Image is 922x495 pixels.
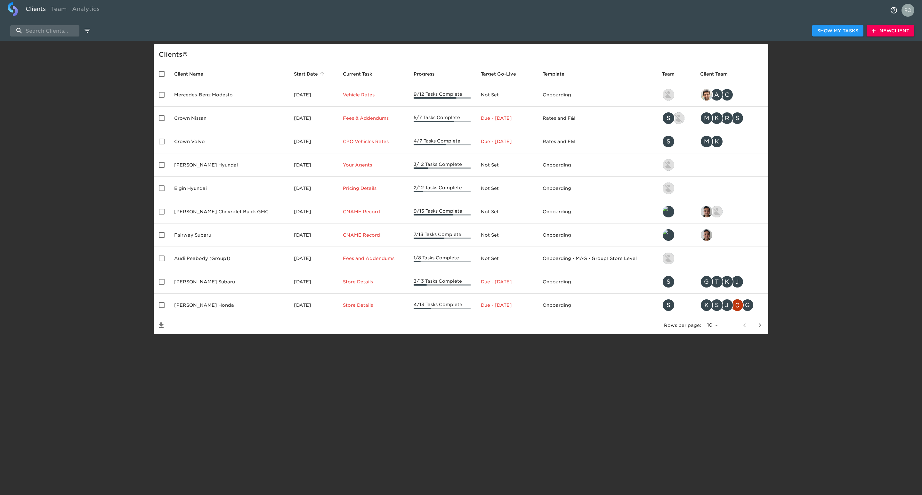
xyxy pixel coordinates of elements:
[700,112,763,125] div: mcooley@crowncars.com, kwilson@crowncars.com, rrobins@crowncars.com, sparent@crowncars.com
[289,177,337,200] td: [DATE]
[481,115,532,121] p: Due - [DATE]
[476,200,537,223] td: Not Set
[8,2,18,16] img: logo
[700,112,713,125] div: M
[538,107,657,130] td: Rates and F&I
[169,177,289,200] td: Elgin Hyundai
[343,70,372,78] span: This is the next Task in this Hub that should be completed
[289,83,337,107] td: [DATE]
[481,70,524,78] span: Target Go-Live
[663,253,674,264] img: nikko.foster@roadster.com
[476,177,537,200] td: Not Set
[476,153,537,177] td: Not Set
[538,153,657,177] td: Onboarding
[673,112,684,124] img: austin@roadster.com
[662,158,690,171] div: kevin.lo@roadster.com
[343,70,381,78] span: Current Task
[721,88,733,101] div: C
[812,25,863,37] button: Show My Tasks
[408,270,476,294] td: 3/13 Tasks Complete
[538,130,657,153] td: Rates and F&I
[663,229,674,241] img: leland@roadster.com
[711,206,723,217] img: nikko.foster@roadster.com
[700,299,713,312] div: K
[481,138,532,145] p: Due - [DATE]
[408,200,476,223] td: 9/13 Tasks Complete
[169,83,289,107] td: Mercedes-Benz Modesto
[701,89,712,101] img: sandeep@simplemnt.com
[343,302,403,308] p: Store Details
[752,318,768,333] button: next page
[289,153,337,177] td: [DATE]
[710,299,723,312] div: S
[169,153,289,177] td: [PERSON_NAME] Hyundai
[289,130,337,153] td: [DATE]
[663,183,674,194] img: kevin.lo@roadster.com
[662,205,690,218] div: leland@roadster.com
[408,130,476,153] td: 4/7 Tasks Complete
[872,27,909,35] span: New Client
[481,279,532,285] p: Due - [DATE]
[476,247,537,270] td: Not Set
[343,92,403,98] p: Vehicle Rates
[662,70,683,78] span: Team
[343,232,403,238] p: CNAME Record
[700,275,763,288] div: george.lawton@schomp.com, tj.joyce@schomp.com, kevin.mand@schomp.com, james.kurtenbach@schomp.com
[169,270,289,294] td: [PERSON_NAME] Subaru
[23,2,48,18] a: Clients
[169,200,289,223] td: [PERSON_NAME] Chevrolet Buick GMC
[710,275,723,288] div: T
[662,112,675,125] div: S
[294,70,326,78] span: Start Date
[408,247,476,270] td: 1/8 Tasks Complete
[174,70,212,78] span: Client Name
[710,112,723,125] div: K
[663,89,674,101] img: kevin.lo@roadster.com
[662,299,675,312] div: S
[700,70,736,78] span: Client Team
[289,200,337,223] td: [DATE]
[701,229,712,241] img: sai@simplemnt.com
[82,25,93,36] button: edit
[710,88,723,101] div: A
[700,275,713,288] div: G
[48,2,69,18] a: Team
[662,275,675,288] div: S
[662,135,675,148] div: S
[662,252,690,265] div: nikko.foster@roadster.com
[701,206,712,217] img: sai@simplemnt.com
[700,205,763,218] div: sai@simplemnt.com, nikko.foster@roadster.com
[159,49,766,60] div: Client s
[408,223,476,247] td: 7/13 Tasks Complete
[289,107,337,130] td: [DATE]
[169,107,289,130] td: Crown Nissan
[408,107,476,130] td: 5/7 Tasks Complete
[343,279,403,285] p: Store Details
[476,83,537,107] td: Not Set
[476,223,537,247] td: Not Set
[662,135,690,148] div: savannah@roadster.com
[169,247,289,270] td: Audi Peabody (Group1)
[867,25,914,37] button: NewClient
[169,130,289,153] td: Crown Volvo
[289,270,337,294] td: [DATE]
[662,182,690,195] div: kevin.lo@roadster.com
[700,135,713,148] div: M
[481,70,516,78] span: Calculated based on the start date and the duration of all Tasks contained in this Hub.
[343,255,403,262] p: Fees and Addendums
[182,52,188,57] svg: This is a list of all of your clients and clients shared with you
[538,83,657,107] td: Onboarding
[732,299,743,311] img: christopher.mccarthy@roadster.com
[700,299,763,312] div: kevin.mand@schomp.com, scott.graves@schomp.com, james.kurtenbach@schomp.com, christopher.mccarthy...
[538,247,657,270] td: Onboarding - MAG - Group1 Store Level
[69,2,102,18] a: Analytics
[343,185,403,191] p: Pricing Details
[169,294,289,317] td: [PERSON_NAME] Honda
[289,247,337,270] td: [DATE]
[700,135,763,148] div: mcooley@crowncars.com, kwilson@crowncars.com
[408,83,476,107] td: 9/12 Tasks Complete
[704,321,720,330] select: rows per page
[154,65,768,334] table: enhanced table
[343,138,403,145] p: CPO Vehicles Rates
[721,275,733,288] div: K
